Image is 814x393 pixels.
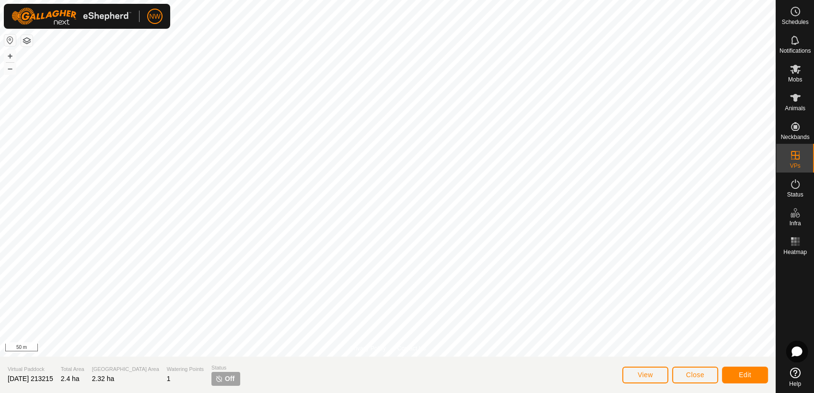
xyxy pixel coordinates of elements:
span: Total Area [61,365,84,373]
span: Virtual Paddock [8,365,53,373]
button: + [4,50,16,62]
a: Privacy Policy [350,344,386,353]
button: – [4,63,16,74]
span: Edit [739,371,751,379]
span: 2.32 ha [92,375,115,382]
span: Neckbands [780,134,809,140]
span: 2.4 ha [61,375,80,382]
span: Status [787,192,803,197]
button: View [622,367,668,383]
span: View [638,371,653,379]
span: Watering Points [167,365,204,373]
span: [DATE] 213215 [8,375,53,382]
a: Help [776,364,814,391]
img: turn-off [215,375,223,382]
span: Animals [785,105,805,111]
span: Infra [789,220,801,226]
a: Contact Us [397,344,426,353]
button: Edit [722,367,768,383]
span: [GEOGRAPHIC_DATA] Area [92,365,159,373]
span: Mobs [788,77,802,82]
span: 1 [167,375,171,382]
button: Close [672,367,718,383]
button: Map Layers [21,35,33,46]
span: Heatmap [783,249,807,255]
span: Notifications [779,48,811,54]
span: Status [211,364,240,372]
span: Help [789,381,801,387]
span: Close [686,371,704,379]
button: Reset Map [4,35,16,46]
span: NW [149,12,160,22]
img: Gallagher Logo [12,8,131,25]
span: VPs [790,163,800,169]
span: Schedules [781,19,808,25]
span: Off [225,374,234,384]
